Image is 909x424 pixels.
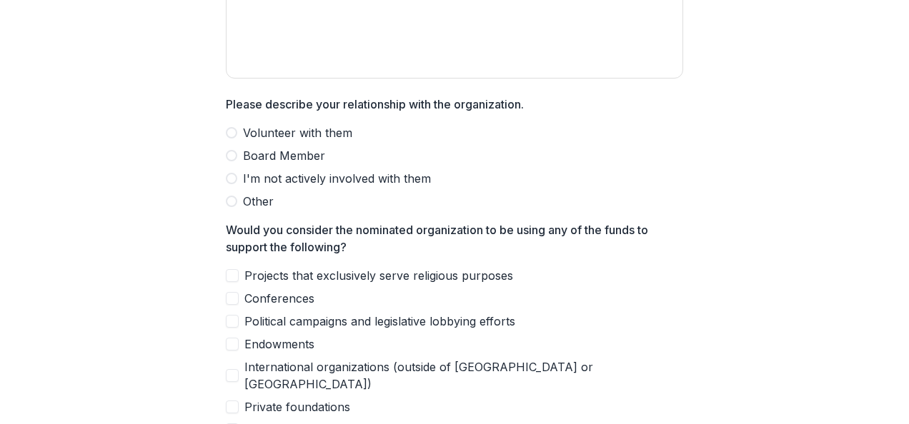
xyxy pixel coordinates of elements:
[243,124,352,141] span: Volunteer with them
[226,221,675,256] p: Would you consider the nominated organization to be using any of the funds to support the following?
[226,96,524,113] p: Please describe your relationship with the organization.
[244,290,314,307] span: Conferences
[244,335,314,353] span: Endowments
[244,358,683,393] span: International organizations (outside of [GEOGRAPHIC_DATA] or [GEOGRAPHIC_DATA])
[243,193,274,210] span: Other
[244,267,513,284] span: Projects that exclusively serve religious purposes
[244,313,515,330] span: Political campaigns and legislative lobbying efforts
[244,398,350,415] span: Private foundations
[243,147,325,164] span: Board Member
[243,170,431,187] span: I'm not actively involved with them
